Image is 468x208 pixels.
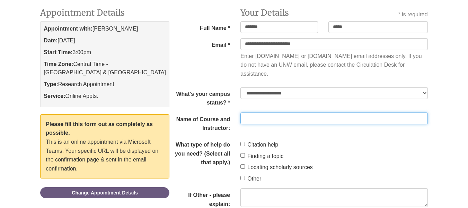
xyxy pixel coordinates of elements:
p: [PERSON_NAME] [44,25,166,33]
label: What's your campus status? * [169,87,235,107]
label: Other [240,174,261,183]
legend: What type of help do you need? (Select all that apply.) [169,138,235,167]
label: Citation help [240,140,278,149]
p: 3:00pm [44,48,166,57]
label: Finding a topic [240,152,283,161]
input: Citation help [240,142,245,146]
label: Locating scholarly sources [240,163,313,172]
b: Please fill this form out as completely as possible. [46,121,153,136]
input: Finding a topic [240,153,245,158]
h2: Your Details [240,8,318,17]
a: Change Appointment Details [40,187,169,198]
strong: Type: [44,81,58,87]
div: * is required [398,10,427,19]
p: Online Appts. [44,92,166,100]
div: This is an online appointment via Microsoft Teams. Your specific URL will be displayed on the con... [40,114,169,179]
strong: Start Time: [44,49,72,55]
p: Central Time - [GEOGRAPHIC_DATA] & [GEOGRAPHIC_DATA] [44,60,166,77]
strong: Date: [44,38,58,43]
input: Locating scholarly sources [240,164,245,169]
input: Other [240,176,245,180]
strong: Time Zone: [44,61,73,67]
h2: Appointment Details [40,8,169,17]
p: Research Appointment [44,80,166,89]
p: [DATE] [44,36,166,45]
label: Name of Course and Instructor: [169,113,235,133]
span: Full Name * [169,21,235,33]
label: Email * [169,38,235,50]
strong: Service: [44,93,65,99]
div: Enter [DOMAIN_NAME] or [DOMAIN_NAME] email addresses only. If you do not have an UNW email, pleas... [240,52,427,78]
strong: Appointment with: [44,26,92,32]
